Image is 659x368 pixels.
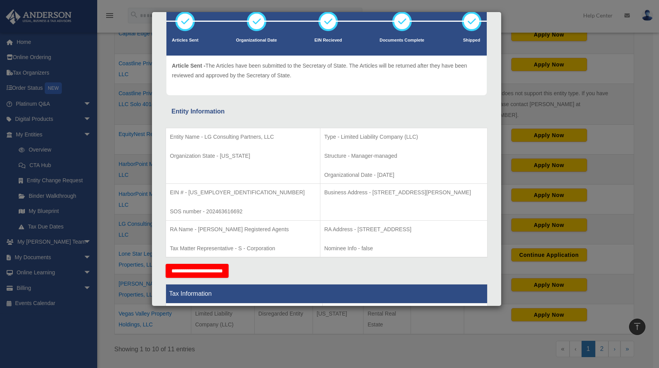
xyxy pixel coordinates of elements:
[379,37,424,44] p: Documents Complete
[166,303,323,361] td: Tax Period Type - Calendar Year
[324,244,483,253] p: Nominee Info - false
[236,37,277,44] p: Organizational Date
[170,151,316,161] p: Organization State - [US_STATE]
[315,37,342,44] p: EIN Recieved
[324,170,483,180] p: Organizational Date - [DATE]
[170,188,316,197] p: EIN # - [US_EMPLOYER_IDENTIFICATION_NUMBER]
[170,244,316,253] p: Tax Matter Representative - S - Corporation
[324,225,483,234] p: RA Address - [STREET_ADDRESS]
[324,151,483,161] p: Structure - Manager-managed
[324,132,483,142] p: Type - Limited Liability Company (LLC)
[172,61,481,80] p: The Articles have been submitted to the Secretary of State. The Articles will be returned after t...
[170,207,316,216] p: SOS number - 202463616692
[170,225,316,234] p: RA Name - [PERSON_NAME] Registered Agents
[462,37,481,44] p: Shipped
[324,188,483,197] p: Business Address - [STREET_ADDRESS][PERSON_NAME]
[171,106,482,117] div: Entity Information
[170,132,316,142] p: Entity Name - LG Consulting Partners, LLC
[166,284,488,303] th: Tax Information
[172,63,205,69] span: Article Sent -
[172,37,198,44] p: Articles Sent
